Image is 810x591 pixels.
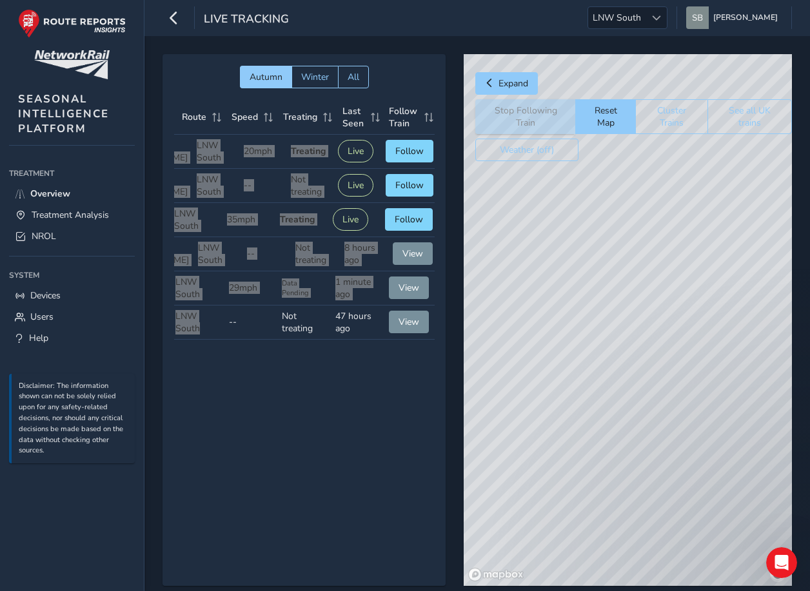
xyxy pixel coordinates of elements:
[333,208,368,231] button: Live
[30,311,54,323] span: Users
[171,305,224,340] td: LNW South
[475,139,578,161] button: Weather (off)
[499,77,528,90] span: Expand
[399,316,419,328] span: View
[291,66,338,88] button: Winter
[338,140,373,162] button: Live
[9,285,135,306] a: Devices
[204,11,289,29] span: Live Tracking
[9,266,135,285] div: System
[395,213,423,226] span: Follow
[686,6,782,29] button: [PERSON_NAME]
[395,179,424,191] span: Follow
[222,203,275,237] td: 35mph
[575,99,635,134] button: Reset Map
[193,237,242,271] td: LNW South
[242,237,291,271] td: --
[686,6,709,29] img: diamond-layout
[240,66,291,88] button: Autumn
[282,278,326,298] span: Data Pending
[29,332,48,344] span: Help
[9,226,135,247] a: NROL
[348,71,359,83] span: All
[588,7,646,28] span: LNW South
[283,111,317,123] span: Treating
[19,381,128,457] p: Disclaimer: The information shown can not be solely relied upon for any safety-related decisions,...
[399,282,419,294] span: View
[475,72,538,95] button: Expand
[32,209,109,221] span: Treatment Analysis
[331,305,384,340] td: 47 hours ago
[393,242,433,265] button: View
[713,6,778,29] span: [PERSON_NAME]
[338,174,373,197] button: Live
[182,111,206,123] span: Route
[389,105,420,130] span: Follow Train
[30,188,70,200] span: Overview
[9,183,135,204] a: Overview
[9,327,135,349] a: Help
[192,169,239,203] td: LNW South
[386,140,433,162] button: Follow
[9,306,135,327] a: Users
[291,145,326,157] span: Treating
[171,271,224,305] td: LNW South
[766,547,797,578] iframe: Intercom live chat
[9,164,135,183] div: Treatment
[34,50,110,79] img: customer logo
[224,271,278,305] td: 29mph
[239,135,286,169] td: 20mph
[224,305,278,340] td: --
[635,99,707,134] button: Cluster Trains
[291,237,340,271] td: Not treating
[9,204,135,226] a: Treatment Analysis
[192,135,239,169] td: LNW South
[18,9,126,38] img: rr logo
[232,111,258,123] span: Speed
[277,305,331,340] td: Not treating
[389,276,429,299] button: View
[280,213,315,226] span: Treating
[286,169,333,203] td: Not treating
[707,99,792,134] button: See all UK trains
[170,203,222,237] td: LNW South
[331,271,384,305] td: 1 minute ago
[250,71,282,83] span: Autumn
[389,311,429,333] button: View
[30,289,61,302] span: Devices
[340,237,389,271] td: 8 hours ago
[385,208,433,231] button: Follow
[395,145,424,157] span: Follow
[32,230,56,242] span: NROL
[386,174,433,197] button: Follow
[239,169,286,203] td: --
[301,71,329,83] span: Winter
[402,247,423,260] span: View
[342,105,366,130] span: Last Seen
[338,66,369,88] button: All
[18,92,109,136] span: SEASONAL INTELLIGENCE PLATFORM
